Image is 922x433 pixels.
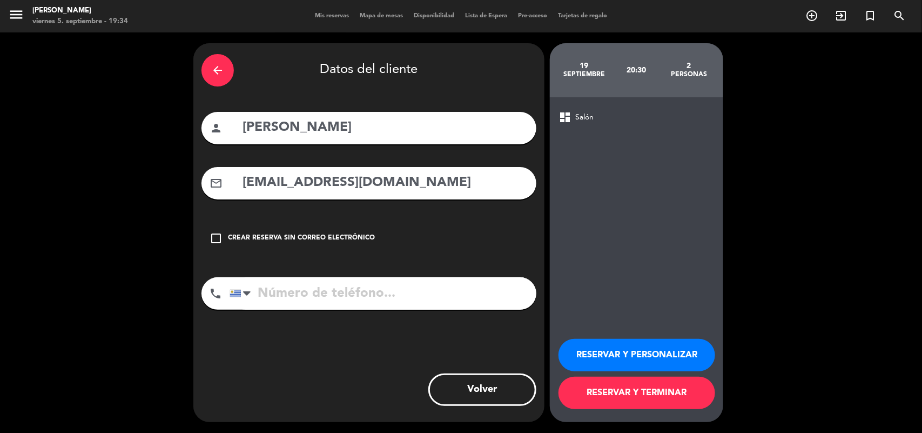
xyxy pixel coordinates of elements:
input: Email del cliente [241,172,528,194]
div: [PERSON_NAME] [32,5,128,16]
div: 2 [663,62,715,70]
div: viernes 5. septiembre - 19:34 [32,16,128,27]
span: Pre-acceso [513,13,553,19]
div: 20:30 [610,51,663,89]
span: Mis reservas [309,13,354,19]
span: dashboard [558,111,571,124]
input: Nombre del cliente [241,117,528,139]
div: septiembre [558,70,610,79]
div: 19 [558,62,610,70]
i: exit_to_app [834,9,847,22]
button: Volver [428,374,536,406]
button: menu [8,6,24,26]
button: RESERVAR Y TERMINAR [558,377,715,409]
div: personas [663,70,715,79]
div: Uruguay: +598 [230,278,255,309]
i: turned_in_not [864,9,877,22]
input: Número de teléfono... [230,277,536,310]
span: Tarjetas de regalo [553,13,613,19]
i: add_circle_outline [805,9,818,22]
i: phone [209,287,222,300]
i: mail_outline [210,177,223,190]
span: Disponibilidad [408,13,460,19]
div: Crear reserva sin correo electrónico [228,233,375,244]
button: RESERVAR Y PERSONALIZAR [558,339,715,371]
i: check_box_outline_blank [210,232,223,245]
i: search [893,9,906,22]
span: Lista de Espera [460,13,513,19]
span: Salón [575,111,594,124]
span: Mapa de mesas [354,13,408,19]
i: arrow_back [211,64,224,77]
i: menu [8,6,24,23]
div: Datos del cliente [201,51,536,89]
i: person [210,122,223,135]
